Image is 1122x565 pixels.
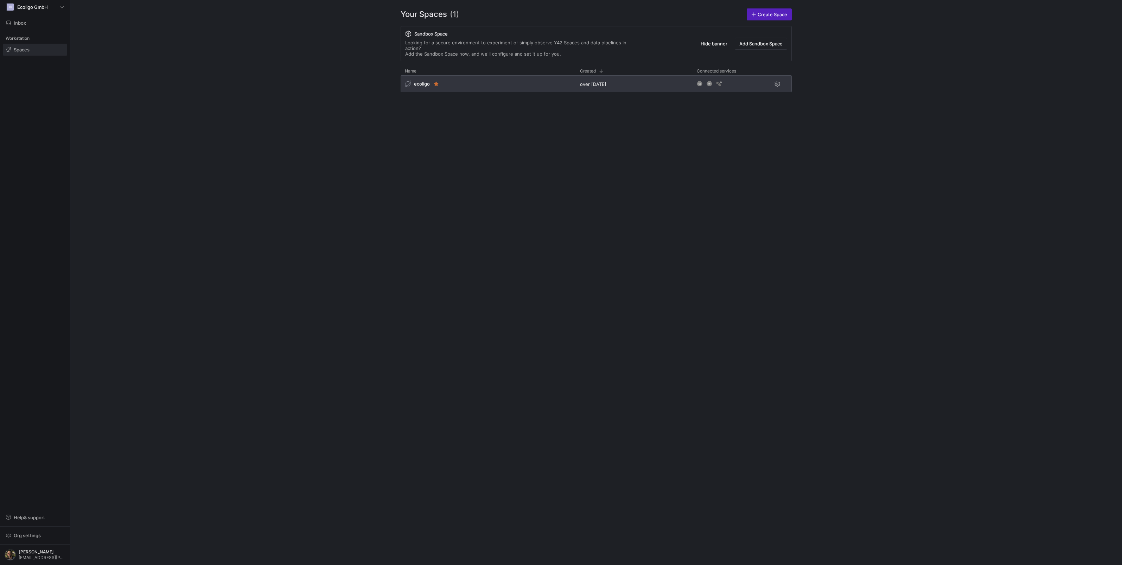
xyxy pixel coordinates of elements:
span: Created [580,69,596,74]
span: Help & support [14,515,45,520]
span: Connected services [697,69,736,74]
span: Add Sandbox Space [739,41,783,46]
a: Spaces [3,44,67,56]
span: [EMAIL_ADDRESS][PERSON_NAME][DOMAIN_NAME] [19,555,65,560]
div: Workstation [3,33,67,44]
button: Add Sandbox Space [735,38,787,50]
span: Org settings [14,533,41,538]
div: Press SPACE to select this row. [401,75,792,95]
button: Hide banner [696,38,732,50]
span: Sandbox Space [414,31,448,37]
span: Spaces [14,47,30,52]
button: Org settings [3,529,67,541]
span: Inbox [14,20,26,26]
button: Inbox [3,17,67,29]
span: Hide banner [701,41,727,46]
a: Org settings [3,533,67,539]
button: Help& support [3,511,67,523]
div: Looking for a secure environment to experiment or simply observe Y42 Spaces and data pipelines in... [405,40,641,57]
span: over [DATE] [580,81,606,87]
button: https://storage.googleapis.com/y42-prod-data-exchange/images/7e7RzXvUWcEhWhf8BYUbRCghczaQk4zBh2Nv... [3,547,67,562]
img: https://storage.googleapis.com/y42-prod-data-exchange/images/7e7RzXvUWcEhWhf8BYUbRCghczaQk4zBh2Nv... [5,549,16,560]
span: Create Space [758,12,787,17]
a: Create Space [747,8,792,20]
span: Name [405,69,416,74]
span: (1) [450,8,459,20]
span: Ecoligo GmbH [17,4,48,10]
span: Your Spaces [401,8,447,20]
span: [PERSON_NAME] [19,550,65,554]
div: EG [7,4,14,11]
span: ecoligo [414,81,430,87]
